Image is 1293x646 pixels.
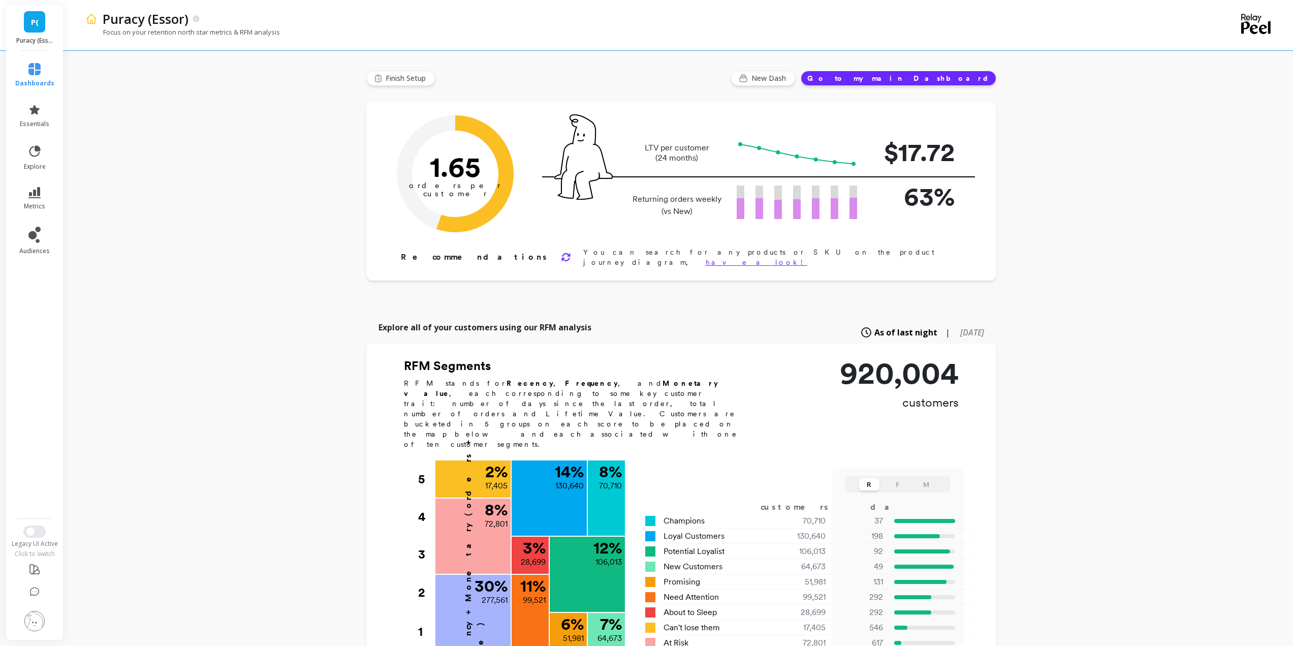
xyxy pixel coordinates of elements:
[840,358,959,388] p: 920,004
[945,326,950,339] span: |
[870,501,912,513] div: days
[554,114,613,200] img: pal seatted on line
[418,460,434,498] div: 5
[960,327,984,338] span: [DATE]
[765,515,838,527] div: 70,710
[485,518,508,530] p: 72,801
[20,120,49,128] span: essentials
[731,71,796,86] button: New Dash
[765,591,838,603] div: 99,521
[409,181,501,190] tspan: orders per
[599,464,622,480] p: 8 %
[5,550,65,558] div: Click to switch
[597,632,622,644] p: 64,673
[418,574,434,611] div: 2
[664,561,722,573] span: New Customers
[5,540,65,548] div: Legacy UI Active
[664,606,717,619] span: About to Sleep
[366,71,435,86] button: Finish Setup
[555,480,584,492] p: 130,640
[23,526,46,538] button: Switch to New UI
[595,556,622,568] p: 106,013
[664,530,724,542] span: Loyal Customers
[838,591,883,603] p: 292
[593,540,622,556] p: 12 %
[765,606,838,619] div: 28,699
[430,150,481,183] text: 1.65
[507,379,553,387] b: Recency
[838,576,883,588] p: 131
[19,247,50,255] span: audiences
[838,606,883,619] p: 292
[475,578,508,594] p: 30 %
[664,515,705,527] span: Champions
[751,73,789,83] span: New Dash
[418,536,434,573] div: 3
[379,321,591,333] p: Explore all of your customers using our RFM analysis
[523,540,546,556] p: 3 %
[664,591,719,603] span: Need Attention
[873,133,955,171] p: $17.72
[801,71,996,86] button: Go to my main Dashboard
[401,251,549,263] p: Recommendations
[24,163,46,171] span: explore
[706,258,807,266] a: have a look!
[423,189,487,198] tspan: customer
[765,530,838,542] div: 130,640
[599,480,622,492] p: 70,710
[485,502,508,518] p: 8 %
[761,501,843,513] div: customers
[482,594,508,606] p: 277,561
[523,594,546,606] p: 99,521
[765,561,838,573] div: 64,673
[404,358,749,374] h2: RFM Segments
[85,27,280,37] p: Focus on your retention north star metrics & RFM analysis
[521,556,546,568] p: 28,699
[404,378,749,449] p: RFM stands for , , and , each corresponding to some key customer trait: number of days since the ...
[103,10,188,27] p: Puracy (Essor)
[555,464,584,480] p: 14 %
[600,616,622,632] p: 7 %
[765,622,838,634] div: 17,405
[386,73,429,83] span: Finish Setup
[838,561,883,573] p: 49
[485,480,508,492] p: 17,405
[24,202,45,210] span: metrics
[664,622,720,634] span: Can't lose them
[664,576,700,588] span: Promising
[565,379,618,387] b: Frequency
[765,545,838,558] div: 106,013
[664,545,724,558] span: Potential Loyalist
[563,632,584,644] p: 51,981
[583,247,964,267] p: You can search for any products or SKU on the product journey diagram,
[765,576,838,588] div: 51,981
[561,616,584,632] p: 6 %
[418,498,434,536] div: 4
[838,515,883,527] p: 37
[840,394,959,411] p: customers
[874,326,937,339] span: As of last night
[85,13,98,25] img: header icon
[31,16,39,28] span: P(
[16,37,53,45] p: Puracy (Essor)
[520,578,546,594] p: 11 %
[838,530,883,542] p: 198
[485,464,508,480] p: 2 %
[629,143,724,163] p: LTV per customer (24 months)
[916,478,936,490] button: M
[629,193,724,218] p: Returning orders weekly (vs New)
[24,611,45,631] img: profile picture
[15,79,54,87] span: dashboards
[888,478,908,490] button: F
[873,177,955,216] p: 63%
[859,478,879,490] button: R
[838,622,883,634] p: 546
[838,545,883,558] p: 92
